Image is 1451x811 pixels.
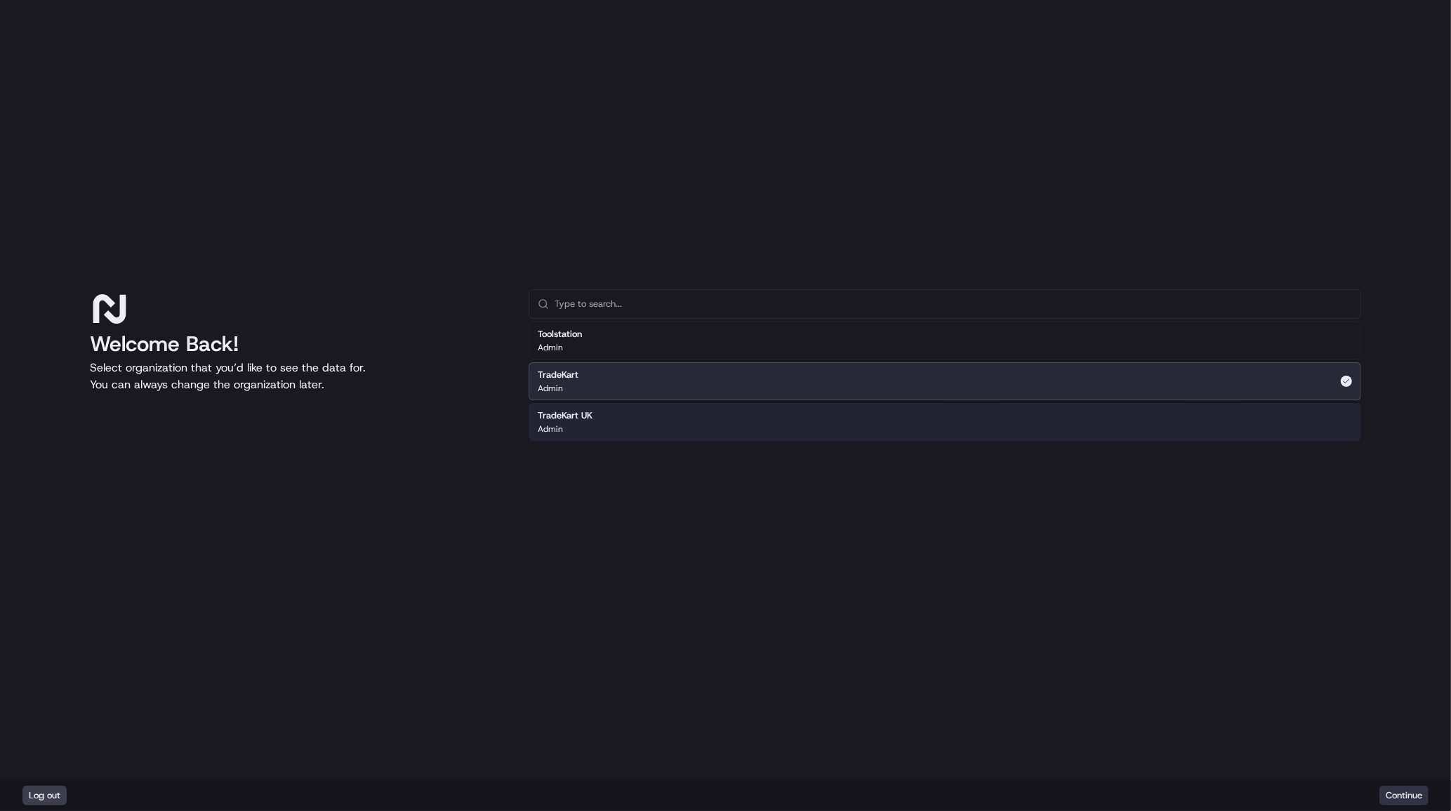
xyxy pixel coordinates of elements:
[538,423,563,435] p: Admin
[90,331,506,357] h1: Welcome Back!
[538,328,582,341] h2: Toolstation
[22,786,67,805] button: Log out
[1379,786,1429,805] button: Continue
[538,383,563,394] p: Admin
[538,409,592,422] h2: TradeKart UK
[90,360,506,393] p: Select organization that you’d like to see the data for. You can always change the organization l...
[538,342,563,353] p: Admin
[538,369,578,381] h2: TradeKart
[529,319,1361,444] div: Suggestions
[555,290,1352,318] input: Type to search...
